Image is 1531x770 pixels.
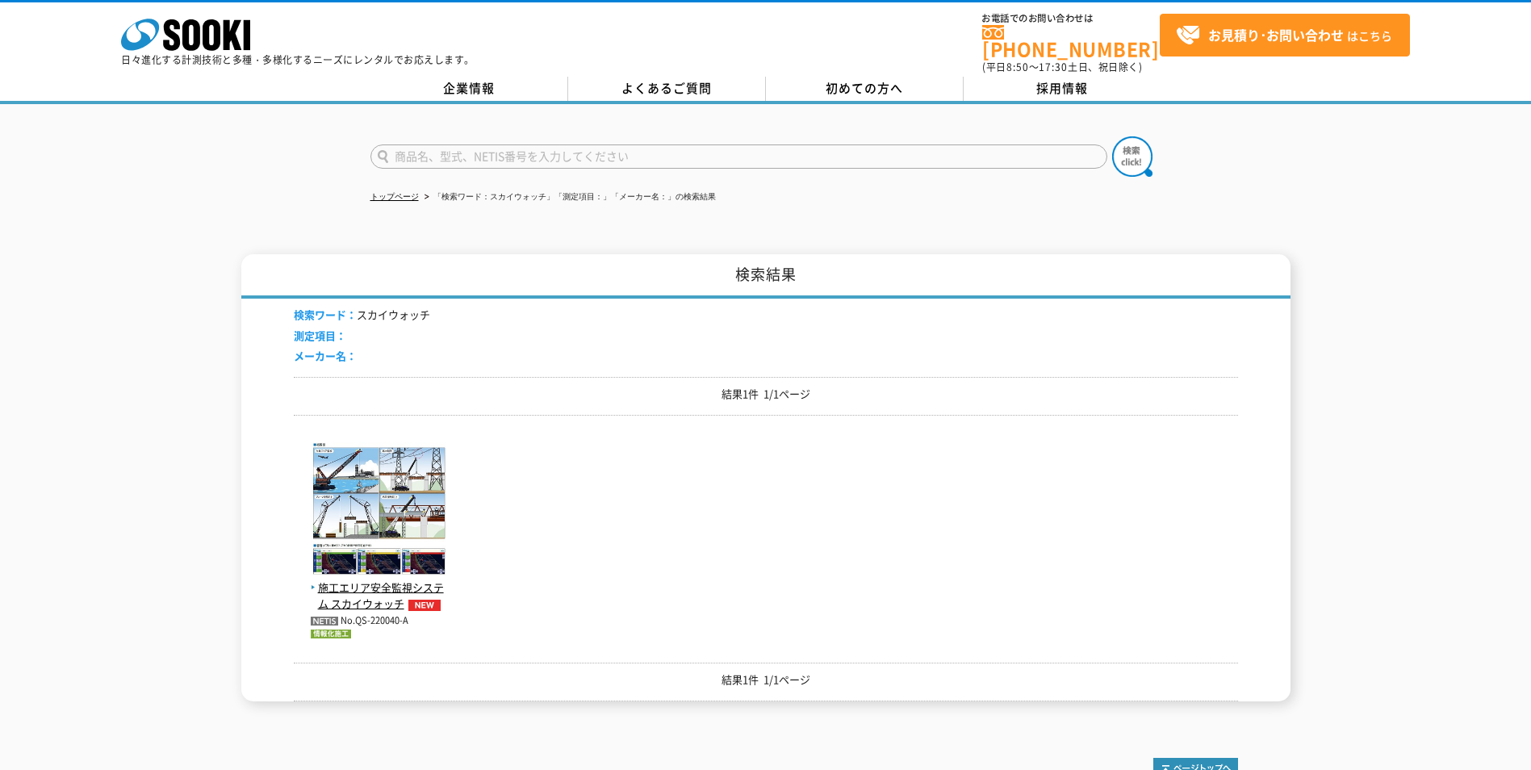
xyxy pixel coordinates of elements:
[370,192,419,201] a: トップページ
[294,386,1238,403] p: 結果1件 1/1ページ
[1176,23,1392,48] span: はこちら
[964,77,1161,101] a: 採用情報
[294,328,346,343] span: 測定項目：
[311,630,351,638] img: 情報化施工
[982,25,1160,58] a: [PHONE_NUMBER]
[121,55,475,65] p: 日々進化する計測技術と多種・多様化するニーズにレンタルでお応えします。
[311,442,448,580] img: 施工エリア安全監視システム スカイウォッチ
[370,77,568,101] a: 企業情報
[1006,60,1029,74] span: 8:50
[311,580,448,613] span: 施工エリア安全監視システム スカイウォッチ
[1112,136,1152,177] img: btn_search.png
[766,77,964,101] a: 初めての方へ
[982,60,1142,74] span: (平日 ～ 土日、祝日除く)
[311,613,448,630] p: No.QS-220040-A
[826,79,903,97] span: 初めての方へ
[294,348,357,363] span: メーカー名：
[311,563,448,613] a: 施工エリア安全監視システム スカイウォッチNEW
[1160,14,1410,56] a: お見積り･お問い合わせはこちら
[370,144,1107,169] input: 商品名、型式、NETIS番号を入力してください
[982,14,1160,23] span: お電話でのお問い合わせは
[421,189,716,206] li: 「検索ワード：スカイウォッチ」「測定項目：」「メーカー名：」の検索結果
[568,77,766,101] a: よくあるご質問
[404,600,445,611] img: NEW
[1208,25,1344,44] strong: お見積り･お問い合わせ
[294,307,357,322] span: 検索ワード：
[241,254,1290,299] h1: 検索結果
[294,307,430,324] li: スカイウォッチ
[294,672,1238,688] p: 結果1件 1/1ページ
[1039,60,1068,74] span: 17:30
